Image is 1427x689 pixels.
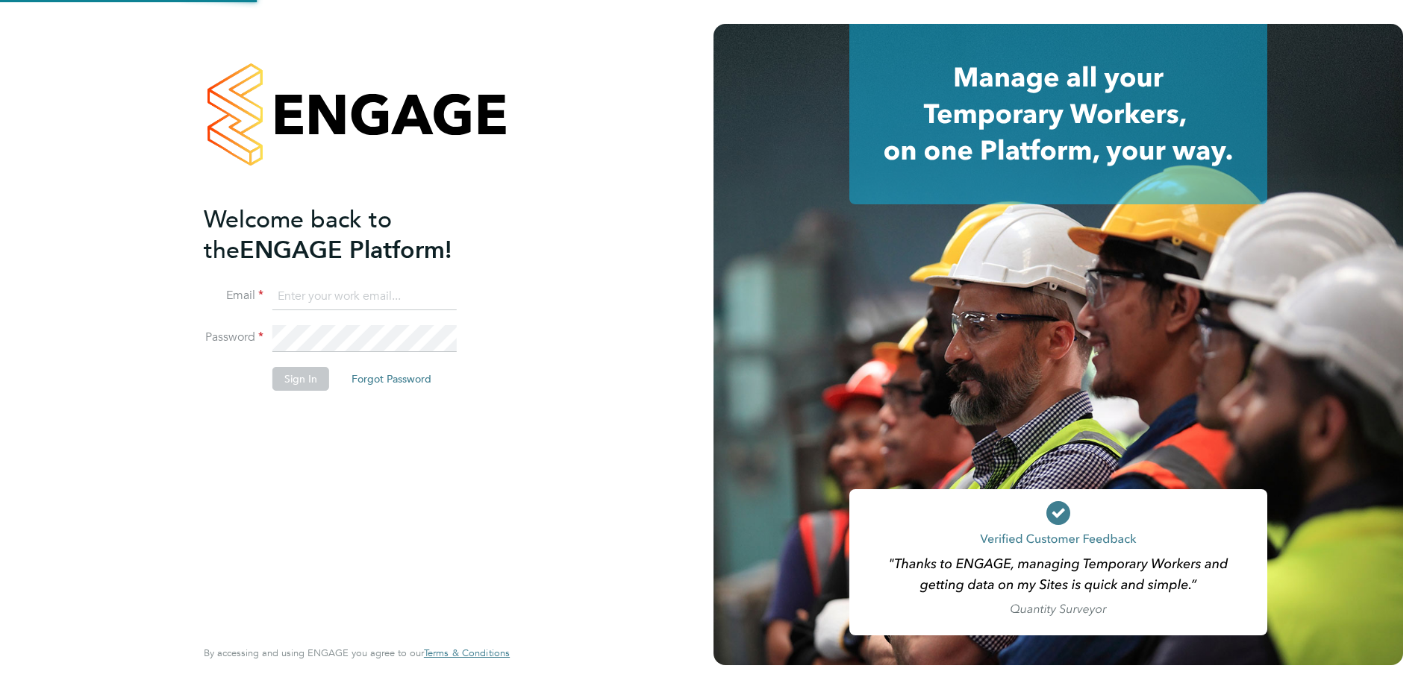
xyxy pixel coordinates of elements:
span: By accessing and using ENGAGE you agree to our [204,646,510,659]
input: Enter your work email... [272,283,457,310]
button: Forgot Password [340,367,443,391]
h2: ENGAGE Platform! [204,204,495,265]
span: Welcome back to the [204,205,392,265]
label: Email [204,288,263,303]
button: Sign In [272,367,329,391]
label: Password [204,330,263,345]
span: Terms & Conditions [424,646,510,659]
a: Terms & Conditions [424,647,510,659]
